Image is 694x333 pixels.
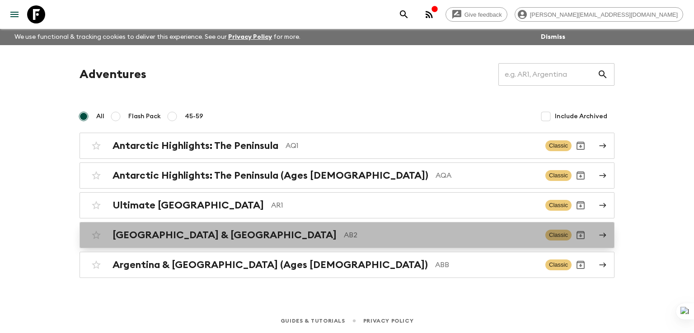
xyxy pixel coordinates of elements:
[96,112,104,121] span: All
[113,229,337,241] h2: [GEOGRAPHIC_DATA] & [GEOGRAPHIC_DATA]
[572,256,590,274] button: Archive
[80,192,614,218] a: Ultimate [GEOGRAPHIC_DATA]AR1ClassicArchive
[395,5,413,23] button: search adventures
[545,259,572,270] span: Classic
[539,31,567,43] button: Dismiss
[286,140,538,151] p: AQ1
[435,259,538,270] p: ABB
[460,11,507,18] span: Give feedback
[80,252,614,278] a: Argentina & [GEOGRAPHIC_DATA] (Ages [DEMOGRAPHIC_DATA])ABBClassicArchive
[113,259,428,271] h2: Argentina & [GEOGRAPHIC_DATA] (Ages [DEMOGRAPHIC_DATA])
[80,222,614,248] a: [GEOGRAPHIC_DATA] & [GEOGRAPHIC_DATA]AB2ClassicArchive
[80,162,614,189] a: Antarctic Highlights: The Peninsula (Ages [DEMOGRAPHIC_DATA])AQAClassicArchive
[281,316,345,326] a: Guides & Tutorials
[545,200,572,211] span: Classic
[113,140,278,152] h2: Antarctic Highlights: The Peninsula
[572,137,590,155] button: Archive
[525,11,683,18] span: [PERSON_NAME][EMAIL_ADDRESS][DOMAIN_NAME]
[572,166,590,185] button: Archive
[11,29,304,45] p: We use functional & tracking cookies to deliver this experience. See our for more.
[572,196,590,214] button: Archive
[128,112,161,121] span: Flash Pack
[572,226,590,244] button: Archive
[271,200,538,211] p: AR1
[363,316,413,326] a: Privacy Policy
[344,230,538,240] p: AB2
[555,112,607,121] span: Include Archived
[228,34,272,40] a: Privacy Policy
[498,62,597,87] input: e.g. AR1, Argentina
[545,170,572,181] span: Classic
[436,170,538,181] p: AQA
[80,65,146,83] h1: Adventures
[545,140,572,151] span: Classic
[80,133,614,159] a: Antarctic Highlights: The PeninsulaAQ1ClassicArchive
[445,7,507,22] a: Give feedback
[515,7,683,22] div: [PERSON_NAME][EMAIL_ADDRESS][DOMAIN_NAME]
[185,112,203,121] span: 45-59
[5,5,23,23] button: menu
[113,199,264,211] h2: Ultimate [GEOGRAPHIC_DATA]
[113,170,428,181] h2: Antarctic Highlights: The Peninsula (Ages [DEMOGRAPHIC_DATA])
[545,230,572,240] span: Classic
